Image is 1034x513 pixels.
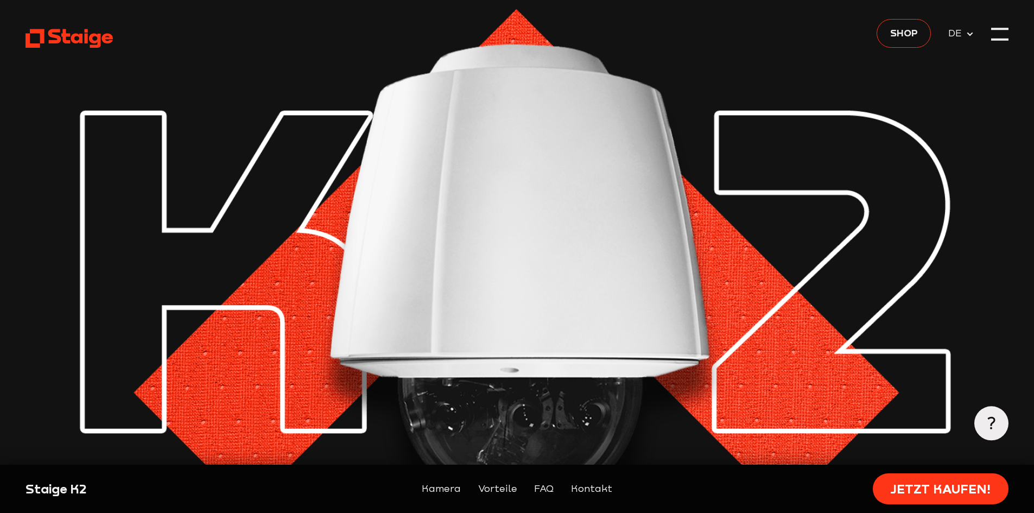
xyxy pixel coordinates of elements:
a: Kontakt [571,482,612,497]
span: DE [948,26,966,41]
a: Shop [877,19,931,48]
div: Staige K2 [26,480,262,498]
a: Jetzt kaufen! [873,473,1008,504]
a: FAQ [534,482,554,497]
span: Shop [890,25,918,40]
a: Vorteile [478,482,517,497]
a: Kamera [422,482,461,497]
